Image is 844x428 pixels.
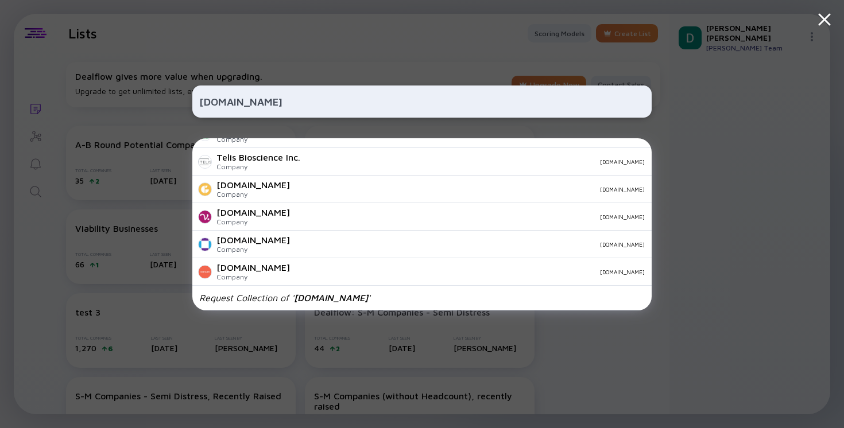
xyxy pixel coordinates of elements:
[216,152,300,162] div: Telis Bioscience Inc.
[216,245,290,254] div: Company
[216,190,290,199] div: Company
[299,186,645,193] div: [DOMAIN_NAME]
[294,293,368,303] span: [DOMAIN_NAME]
[216,162,300,171] div: Company
[309,158,645,165] div: [DOMAIN_NAME]
[299,213,645,220] div: [DOMAIN_NAME]
[199,91,645,112] input: Search Company or Investor...
[216,135,281,143] div: Company
[299,241,645,248] div: [DOMAIN_NAME]
[216,207,290,217] div: [DOMAIN_NAME]
[216,180,290,190] div: [DOMAIN_NAME]
[216,273,290,281] div: Company
[216,217,290,226] div: Company
[216,262,290,273] div: [DOMAIN_NAME]
[199,293,370,303] div: Request Collection of ' '
[299,269,645,275] div: [DOMAIN_NAME]
[216,235,290,245] div: [DOMAIN_NAME]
